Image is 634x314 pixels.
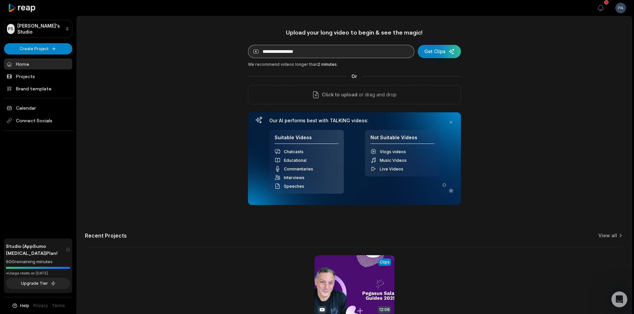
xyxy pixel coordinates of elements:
a: View all [598,232,617,239]
h4: Not Suitable Videos [370,135,434,144]
span: Live Videos [380,166,403,171]
span: 2 minutes [317,62,337,67]
button: Help [12,303,29,309]
a: Home [4,58,72,69]
h2: Recent Projects [85,232,127,239]
iframe: Intercom live chat [611,291,627,307]
span: Chatcasts [284,149,304,154]
span: Speeches [284,184,304,189]
div: PS [7,24,15,34]
button: Upgrade Tier [6,278,70,289]
div: We recommend videos longer than . [248,61,461,67]
span: Connect Socials [4,115,72,127]
h1: Upload your long video to begin & see the magic! [248,29,461,36]
span: Music Videos [380,158,407,163]
button: Get Clips [418,45,461,58]
a: Calendar [4,102,72,113]
span: Vlogs videos [380,149,406,154]
span: Interviews [284,175,305,180]
div: 600 remaining minutes [6,259,70,265]
a: Terms [52,303,65,309]
a: Brand template [4,83,72,94]
h3: Our AI performs best with TALKING videos: [269,118,440,124]
a: Privacy [33,303,48,309]
span: Or [346,73,362,80]
span: Studio (AppSumo [MEDICAL_DATA]) Plan! [6,243,66,257]
span: Commentaries [284,166,313,171]
div: *Usage resets on [DATE] [6,271,70,276]
span: Educational [284,158,307,163]
p: [PERSON_NAME]'s Studio [17,23,63,35]
a: Projects [4,71,72,82]
span: Help [20,303,29,309]
span: Click to upload [322,91,357,99]
button: Create Project [4,43,72,54]
h4: Suitable Videos [275,135,338,144]
p: or drag and drop [357,91,397,99]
